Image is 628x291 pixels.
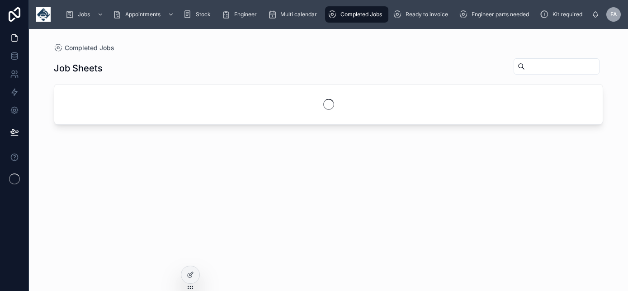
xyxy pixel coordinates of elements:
[54,43,114,52] a: Completed Jobs
[472,11,529,18] span: Engineer parts needed
[62,6,108,23] a: Jobs
[125,11,161,18] span: Appointments
[36,7,51,22] img: App logo
[406,11,448,18] span: Ready to invoice
[110,6,179,23] a: Appointments
[180,6,217,23] a: Stock
[58,5,592,24] div: scrollable content
[265,6,323,23] a: Multi calendar
[280,11,317,18] span: Multi calendar
[325,6,388,23] a: Completed Jobs
[196,11,211,18] span: Stock
[610,11,617,18] span: FA
[65,43,114,52] span: Completed Jobs
[54,62,103,75] h1: Job Sheets
[456,6,535,23] a: Engineer parts needed
[219,6,263,23] a: Engineer
[552,11,582,18] span: Kit required
[234,11,257,18] span: Engineer
[390,6,454,23] a: Ready to invoice
[537,6,589,23] a: Kit required
[340,11,382,18] span: Completed Jobs
[78,11,90,18] span: Jobs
